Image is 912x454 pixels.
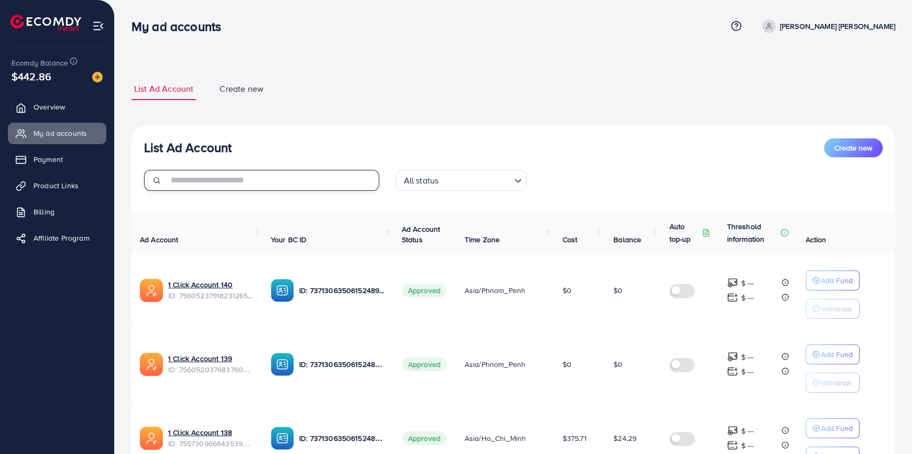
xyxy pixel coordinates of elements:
[168,353,232,364] a: 1 Click Account 139
[727,351,738,362] img: top-up amount
[442,171,510,188] input: Search for option
[727,277,738,288] img: top-up amount
[727,220,778,245] p: Threshold information
[780,20,895,33] p: [PERSON_NAME] [PERSON_NAME]
[613,285,622,296] span: $0
[821,376,851,389] p: Withdraw
[741,439,754,452] p: $ ---
[758,19,895,33] a: [PERSON_NAME] [PERSON_NAME]
[34,128,87,138] span: My ad accounts
[402,431,447,445] span: Approved
[271,427,294,450] img: ic-ba-acc.ded83a64.svg
[727,440,738,451] img: top-up amount
[465,433,526,444] span: Asia/Ho_Chi_Minh
[12,69,51,84] span: $442.86
[402,224,441,245] span: Ad Account Status
[741,365,754,378] p: $ ---
[465,359,525,370] span: Asia/Phnom_Penh
[465,285,525,296] span: Asia/Phnom_Penh
[402,284,447,297] span: Approved
[299,432,385,445] p: ID: 7371306350615248913
[140,427,163,450] img: ic-ads-acc.e4c84228.svg
[168,279,254,301] div: <span class='underline'>1 Click Account 140</span></br>7560523791823126536
[8,149,106,170] a: Payment
[821,422,853,435] p: Add Fund
[821,348,853,361] p: Add Fund
[806,234,827,245] span: Action
[140,234,179,245] span: Ad Account
[140,353,163,376] img: ic-ads-acc.e4c84228.svg
[806,418,860,438] button: Add Fund
[34,102,65,112] span: Overview
[34,180,79,191] span: Product Links
[563,359,572,370] span: $0
[613,433,636,444] span: $24.29
[168,364,254,375] span: ID: 7560520376837603344
[402,173,441,188] span: All status
[8,175,106,196] a: Product Links
[134,83,193,95] span: List Ad Account
[806,373,860,393] button: Withdraw
[34,154,63,165] span: Payment
[168,438,254,449] span: ID: 7557309666435399697
[741,425,754,437] p: $ ---
[34,233,90,243] span: Affiliate Program
[806,344,860,364] button: Add Fund
[741,277,754,289] p: $ ---
[727,292,738,303] img: top-up amount
[299,358,385,371] p: ID: 7371306350615248913
[219,83,263,95] span: Create new
[563,433,587,444] span: $375.71
[144,140,232,155] h3: List Ad Account
[613,234,641,245] span: Balance
[271,279,294,302] img: ic-ba-acc.ded83a64.svg
[806,299,860,319] button: Withdraw
[402,358,447,371] span: Approved
[168,353,254,375] div: <span class='underline'>1 Click Account 139</span></br>7560520376837603344
[271,234,307,245] span: Your BC ID
[140,279,163,302] img: ic-ads-acc.e4c84228.svg
[92,20,104,32] img: menu
[8,123,106,144] a: My ad accounts
[821,302,851,315] p: Withdraw
[563,285,572,296] span: $0
[8,228,106,248] a: Affiliate Program
[465,234,500,245] span: Time Zone
[168,427,254,449] div: <span class='underline'>1 Click Account 138</span></br>7557309666435399697
[396,170,527,191] div: Search for option
[563,234,578,245] span: Cost
[10,15,81,31] img: logo
[824,138,883,157] button: Create new
[271,353,294,376] img: ic-ba-acc.ded83a64.svg
[821,274,853,287] p: Add Fund
[727,366,738,377] img: top-up amount
[727,425,738,436] img: top-up amount
[613,359,622,370] span: $0
[741,351,754,363] p: $ ---
[669,220,700,245] p: Auto top-up
[131,19,229,34] h3: My ad accounts
[299,284,385,297] p: ID: 7371306350615248913
[8,201,106,222] a: Billing
[806,271,860,290] button: Add Fund
[168,290,254,301] span: ID: 7560523791823126536
[12,58,68,68] span: Ecomdy Balance
[834,143,872,153] span: Create new
[34,207,54,217] span: Billing
[92,72,103,82] img: image
[168,279,233,290] a: 1 Click Account 140
[867,407,904,446] iframe: Chat
[8,96,106,117] a: Overview
[168,427,232,438] a: 1 Click Account 138
[741,291,754,304] p: $ ---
